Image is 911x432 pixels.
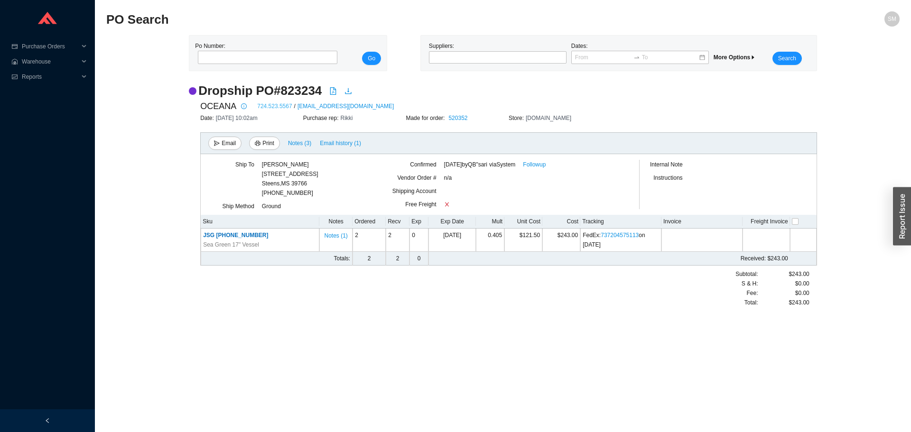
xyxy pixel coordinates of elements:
div: Po Number: [195,41,335,65]
td: 0.405 [476,229,504,252]
td: 0 [409,252,428,266]
span: send [214,140,220,147]
td: $243.00 [542,229,580,252]
span: Shipping Account [392,188,437,194]
span: Purchase rep: [303,115,341,121]
th: Exp [409,215,428,229]
th: Ordered [353,215,386,229]
div: [PERSON_NAME] [STREET_ADDRESS] Steens , MS 39766 [262,160,318,188]
span: fund [11,74,18,80]
th: Mult [476,215,504,229]
span: S & H: [742,279,758,288]
a: [EMAIL_ADDRESS][DOMAIN_NAME] [297,101,394,111]
span: Store: [509,115,526,121]
a: 724.523.5567 [257,101,292,111]
td: $121.50 [504,229,542,252]
span: Search [778,54,796,63]
div: Suppliers: [427,41,569,65]
span: Warehouse [22,54,79,69]
button: Email history (1) [319,137,362,150]
button: info-circle [236,100,250,113]
span: Vendor Order # [398,175,437,181]
span: SM [888,11,896,27]
span: Print [262,138,274,148]
span: Notes ( 1 ) [324,231,347,240]
span: Made for order: [406,115,446,121]
span: Go [368,54,375,63]
th: Recv [386,215,409,229]
span: Ship To [235,161,254,168]
span: Confirmed [410,161,436,168]
span: file-pdf [329,87,337,95]
th: Exp Date [428,215,476,229]
span: Reports [22,69,79,84]
span: Notes ( 3 ) [288,138,311,148]
span: download [344,87,352,95]
div: Sku [203,217,317,226]
span: [DATE] 10:02am [216,115,258,121]
th: Cost [542,215,580,229]
th: Tracking [580,215,661,229]
span: via System [489,161,515,168]
span: Fee : [746,288,758,298]
span: OCEANA [200,99,236,113]
span: $0.00 [795,288,809,298]
button: printerPrint [249,137,280,150]
span: Rikki [341,115,353,121]
td: 2 [353,229,386,252]
span: Subtotal: [735,269,758,279]
th: Unit Cost [504,215,542,229]
div: $0.00 [758,279,809,288]
td: 2 [386,252,409,266]
td: 2 [353,252,386,266]
span: Sea Green 17" Vessel [203,240,259,249]
a: download [344,87,352,97]
input: From [575,53,632,62]
span: Purchase Orders [22,39,79,54]
h2: PO Search [106,11,701,28]
span: close [444,202,450,207]
a: file-pdf [329,87,337,97]
span: Ground [262,203,281,210]
span: caret-right [750,55,756,60]
td: 0 [409,229,428,252]
span: FedEx : on [DATE] [583,232,645,248]
div: $243.00 [758,298,809,307]
button: Go [362,52,381,65]
a: Followup [523,160,546,169]
button: sendEmail [208,137,242,150]
span: Totals: [334,255,350,262]
span: left [45,418,50,423]
div: $243.00 [758,269,809,279]
th: Freight Invoice [743,215,790,229]
span: Received: [741,255,766,262]
span: Instructions [653,175,682,181]
span: JSG [PHONE_NUMBER] [203,232,268,239]
span: to [633,54,640,61]
span: [DOMAIN_NAME] [526,115,571,121]
th: Notes [319,215,353,229]
td: [DATE] [428,229,476,252]
h2: Dropship PO # 823234 [198,83,322,99]
span: Free Freight [405,201,436,208]
span: printer [255,140,260,147]
span: Total: [744,298,758,307]
span: swap-right [633,54,640,61]
span: Internal Note [650,161,683,168]
span: [DATE] by QB"sari [444,160,516,169]
div: n/a [444,173,614,186]
span: / [294,101,296,111]
div: [PHONE_NUMBER] [262,160,318,198]
a: 520352 [448,115,467,121]
span: 2 [388,232,391,239]
button: Search [772,52,802,65]
button: Notes (1) [324,230,348,237]
span: Email [222,138,236,148]
div: Dates: [569,41,711,65]
span: More Options [714,54,756,61]
a: 737204575113 [601,232,639,239]
span: Ship Method [222,203,254,210]
button: Notes (3) [288,138,312,145]
input: To [642,53,698,62]
span: Email history (1) [320,138,361,148]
